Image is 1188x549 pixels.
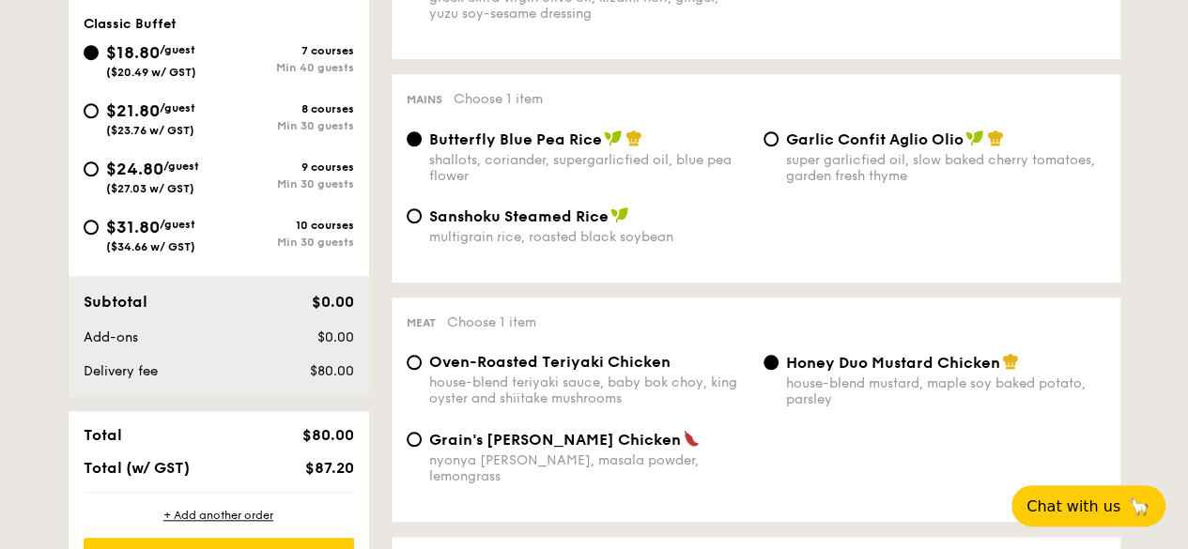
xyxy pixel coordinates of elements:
[106,100,160,121] span: $21.80
[106,42,160,63] span: $18.80
[786,354,1000,372] span: Honey Duo Mustard Chicken
[407,208,422,223] input: Sanshoku Steamed Ricemultigrain rice, roasted black soybean
[407,93,442,106] span: Mains
[447,314,536,330] span: Choose 1 item
[84,508,354,523] div: + Add another order
[106,182,194,195] span: ($27.03 w/ GST)
[106,159,163,179] span: $24.80
[786,130,964,148] span: Garlic Confit Aglio Olio
[160,43,195,56] span: /guest
[786,152,1105,184] div: super garlicfied oil, slow baked cherry tomatoes, garden fresh thyme
[764,355,779,370] input: Honey Duo Mustard Chickenhouse-blend mustard, maple soy baked potato, parsley
[786,375,1105,407] div: house-blend mustard, maple soy baked potato, parsley
[84,329,138,345] span: Add-ons
[219,61,354,74] div: Min 40 guests
[219,119,354,132] div: Min 30 guests
[160,218,195,231] span: /guest
[84,161,99,176] input: $24.80/guest($27.03 w/ GST)9 coursesMin 30 guests
[219,44,354,57] div: 7 courses
[163,160,199,173] span: /guest
[429,452,748,484] div: nyonya [PERSON_NAME], masala powder, lemongrass
[407,432,422,447] input: Grain's [PERSON_NAME] Chickennyonya [PERSON_NAME], masala powder, lemongrass
[301,426,353,444] span: $80.00
[429,353,671,371] span: Oven-Roasted Teriyaki Chicken
[106,240,195,253] span: ($34.66 w/ GST)
[610,206,629,223] img: icon-vegan.f8ff3823.svg
[683,430,700,447] img: icon-spicy.37a8142b.svg
[1026,497,1120,515] span: Chat with us
[84,45,99,60] input: $18.80/guest($20.49 w/ GST)7 coursesMin 40 guests
[454,91,543,107] span: Choose 1 item
[965,130,984,146] img: icon-vegan.f8ff3823.svg
[84,363,158,379] span: Delivery fee
[429,152,748,184] div: shallots, coriander, supergarlicfied oil, blue pea flower
[604,130,623,146] img: icon-vegan.f8ff3823.svg
[106,66,196,79] span: ($20.49 w/ GST)
[311,293,353,311] span: $0.00
[407,131,422,146] input: Butterfly Blue Pea Riceshallots, coriander, supergarlicfied oil, blue pea flower
[1011,485,1165,526] button: Chat with us🦙
[1128,496,1150,517] span: 🦙
[625,130,642,146] img: icon-chef-hat.a58ddaea.svg
[429,130,602,148] span: Butterfly Blue Pea Rice
[407,316,436,329] span: Meat
[987,130,1004,146] img: icon-chef-hat.a58ddaea.svg
[1002,353,1019,370] img: icon-chef-hat.a58ddaea.svg
[219,219,354,232] div: 10 courses
[429,229,748,245] div: multigrain rice, roasted black soybean
[309,363,353,379] span: $80.00
[429,207,609,225] span: Sanshoku Steamed Rice
[429,374,748,406] div: house-blend teriyaki sauce, baby bok choy, king oyster and shiitake mushrooms
[106,124,194,137] span: ($23.76 w/ GST)
[304,459,353,477] span: $87.20
[316,329,353,345] span: $0.00
[106,217,160,237] span: $31.80
[84,103,99,118] input: $21.80/guest($23.76 w/ GST)8 coursesMin 30 guests
[219,102,354,115] div: 8 courses
[764,131,779,146] input: Garlic Confit Aglio Oliosuper garlicfied oil, slow baked cherry tomatoes, garden fresh thyme
[407,355,422,370] input: Oven-Roasted Teriyaki Chickenhouse-blend teriyaki sauce, baby bok choy, king oyster and shiitake ...
[219,160,354,174] div: 9 courses
[219,236,354,249] div: Min 30 guests
[219,177,354,191] div: Min 30 guests
[84,220,99,235] input: $31.80/guest($34.66 w/ GST)10 coursesMin 30 guests
[84,293,147,311] span: Subtotal
[84,459,190,477] span: Total (w/ GST)
[84,16,177,32] span: Classic Buffet
[160,101,195,114] span: /guest
[84,426,122,444] span: Total
[429,431,681,449] span: Grain's [PERSON_NAME] Chicken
